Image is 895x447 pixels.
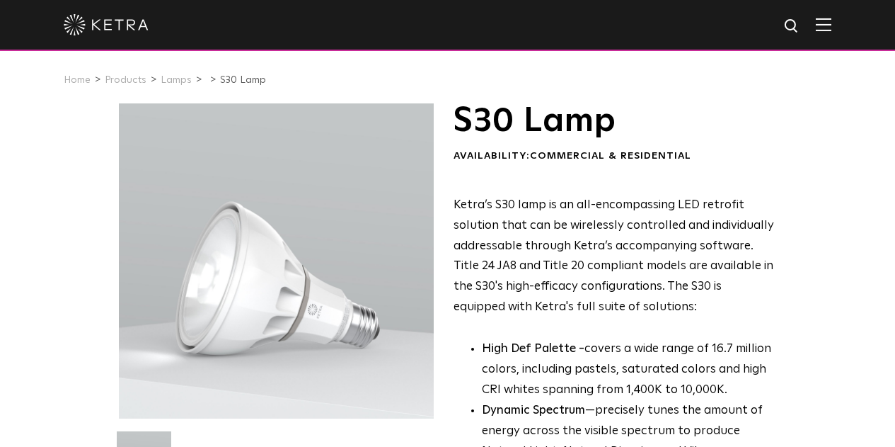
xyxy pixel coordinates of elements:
span: Ketra’s S30 lamp is an all-encompassing LED retrofit solution that can be wirelessly controlled a... [454,199,774,313]
h1: S30 Lamp [454,103,775,139]
img: search icon [783,18,801,35]
p: covers a wide range of 16.7 million colors, including pastels, saturated colors and high CRI whit... [482,339,775,401]
a: Lamps [161,75,192,85]
strong: High Def Palette - [482,343,584,355]
a: S30 Lamp [220,75,266,85]
a: Products [105,75,146,85]
strong: Dynamic Spectrum [482,404,585,417]
img: ketra-logo-2019-white [64,14,149,35]
img: Hamburger%20Nav.svg [816,18,831,31]
a: Home [64,75,91,85]
div: Availability: [454,149,775,164]
span: Commercial & Residential [530,151,691,161]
